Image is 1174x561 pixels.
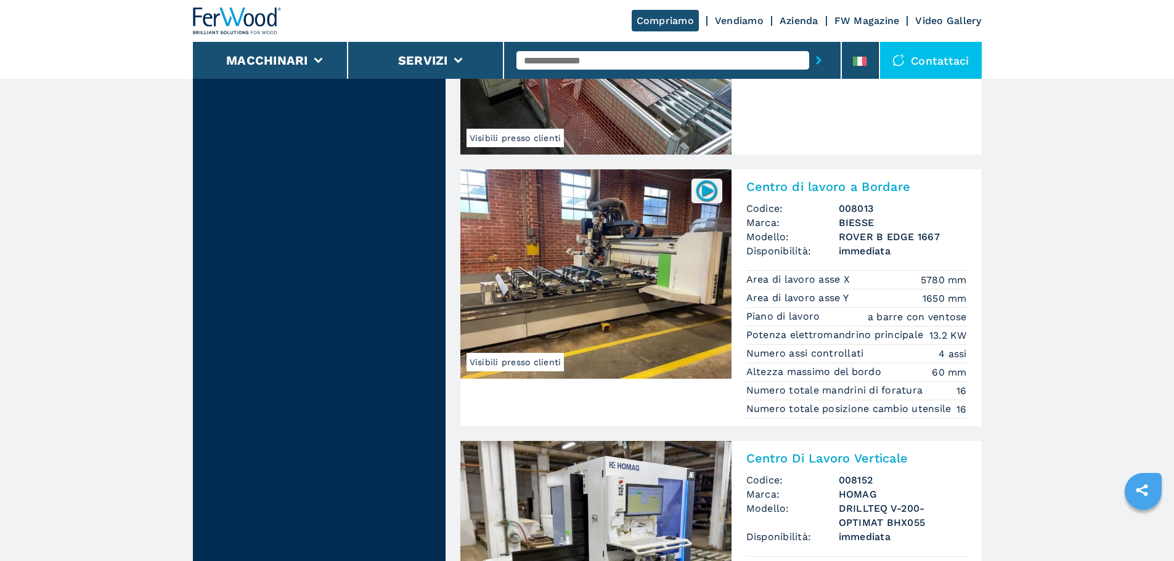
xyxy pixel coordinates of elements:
em: 1650 mm [923,291,967,305]
iframe: Chat [1122,506,1165,552]
p: Area di lavoro asse X [746,273,854,286]
p: Altezza massimo del bordo [746,365,885,379]
button: Macchinari [226,53,308,68]
em: 16 [956,402,967,416]
a: Vendiamo [715,15,764,26]
p: Potenza elettromandrino principale [746,328,927,342]
h3: 008152 [839,473,967,487]
a: FW Magazine [834,15,900,26]
span: Codice: [746,473,839,487]
span: Modello: [746,230,839,244]
h3: BIESSE [839,216,967,230]
button: submit-button [809,46,828,75]
a: sharethis [1127,475,1157,506]
p: Area di lavoro asse Y [746,291,852,305]
img: Contattaci [892,54,905,67]
h2: Centro Di Lavoro Verticale [746,451,967,466]
span: Disponibilità: [746,530,839,544]
img: Centro di lavoro a Bordare BIESSE ROVER B EDGE 1667 [460,169,732,379]
span: Modello: [746,501,839,530]
em: 60 mm [932,365,966,379]
h3: DRILLTEQ V-200-OPTIMAT BHX055 [839,501,967,530]
p: Numero totale mandrini di foratura [746,384,926,397]
span: immediata [839,244,967,258]
span: Marca: [746,487,839,501]
span: immediata [839,530,967,544]
span: Codice: [746,201,839,216]
p: Numero totale posizione cambio utensile [746,402,955,416]
a: Video Gallery [915,15,981,26]
a: Centro di lavoro a Bordare BIESSE ROVER B EDGE 1667Visibili presso clienti008013Centro di lavoro ... [460,169,982,426]
img: Ferwood [193,7,282,34]
h3: 008013 [839,201,967,216]
span: Disponibilità: [746,244,839,258]
img: 008013 [695,179,719,203]
em: 4 assi [939,347,967,361]
button: Servizi [398,53,448,68]
em: 5780 mm [921,273,967,287]
a: Compriamo [632,10,699,31]
span: Visibili presso clienti [467,353,565,371]
h3: ROVER B EDGE 1667 [839,230,967,244]
span: Visibili presso clienti [467,129,565,147]
a: Azienda [780,15,818,26]
p: Numero assi controllati [746,347,867,360]
h2: Centro di lavoro a Bordare [746,179,967,194]
h3: HOMAG [839,487,967,501]
span: Marca: [746,216,839,230]
em: 16 [956,384,967,398]
p: Piano di lavoro [746,310,823,323]
div: Contattaci [880,42,982,79]
em: 13.2 KW [929,328,967,342]
em: a barre con ventose [868,310,967,324]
